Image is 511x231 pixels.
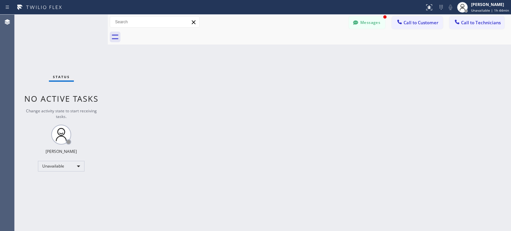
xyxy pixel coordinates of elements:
span: Unavailable | 1h 44min [471,8,509,13]
button: Mute [446,3,455,12]
span: No active tasks [24,93,98,104]
span: Status [53,74,70,79]
div: [PERSON_NAME] [46,149,77,154]
span: Call to Customer [404,20,438,26]
span: Change activity state to start receiving tasks. [26,108,97,119]
button: Messages [349,16,385,29]
div: Unavailable [38,161,85,172]
button: Call to Customer [392,16,443,29]
input: Search [110,17,199,27]
button: Call to Technicians [449,16,504,29]
div: [PERSON_NAME] [471,2,509,7]
span: Call to Technicians [461,20,501,26]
